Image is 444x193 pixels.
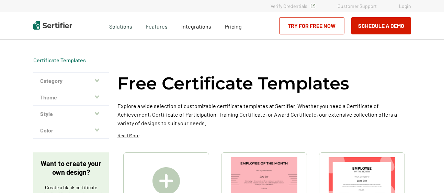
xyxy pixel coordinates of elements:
[181,23,211,30] span: Integrations
[33,89,109,106] button: Theme
[33,106,109,122] button: Style
[279,17,344,34] a: Try for Free Now
[338,3,377,9] a: Customer Support
[109,21,132,30] span: Solutions
[181,21,211,30] a: Integrations
[271,3,315,9] a: Verify Credentials
[117,132,139,139] p: Read More
[33,57,86,64] div: Breadcrumb
[33,122,109,139] button: Color
[399,3,411,9] a: Login
[33,57,86,64] span: Certificate Templates
[33,21,72,30] img: Sertifier | Digital Credentialing Platform
[117,72,349,95] h1: Free Certificate Templates
[33,73,109,89] button: Category
[146,21,168,30] span: Features
[225,23,242,30] span: Pricing
[117,101,411,127] p: Explore a wide selection of customizable certificate templates at Sertifier. Whether you need a C...
[33,57,86,63] a: Certificate Templates
[311,4,315,8] img: Verified
[225,21,242,30] a: Pricing
[40,159,102,176] p: Want to create your own design?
